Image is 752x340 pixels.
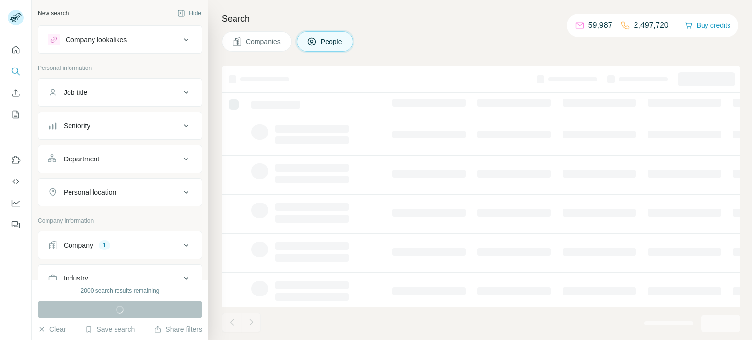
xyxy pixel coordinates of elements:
[38,324,66,334] button: Clear
[8,194,23,212] button: Dashboard
[64,187,116,197] div: Personal location
[64,154,99,164] div: Department
[154,324,202,334] button: Share filters
[38,28,202,51] button: Company lookalikes
[246,37,282,46] span: Companies
[99,241,110,249] div: 1
[321,37,343,46] span: People
[38,216,202,225] p: Company information
[38,64,202,72] p: Personal information
[8,216,23,233] button: Feedback
[64,88,87,97] div: Job title
[38,267,202,290] button: Industry
[222,12,740,25] h4: Search
[64,273,88,283] div: Industry
[8,63,23,80] button: Search
[685,19,730,32] button: Buy credits
[38,9,69,18] div: New search
[38,147,202,171] button: Department
[8,84,23,102] button: Enrich CSV
[8,151,23,169] button: Use Surfe on LinkedIn
[170,6,208,21] button: Hide
[8,173,23,190] button: Use Surfe API
[85,324,135,334] button: Save search
[38,114,202,137] button: Seniority
[64,121,90,131] div: Seniority
[66,35,127,45] div: Company lookalikes
[38,181,202,204] button: Personal location
[38,233,202,257] button: Company1
[64,240,93,250] div: Company
[588,20,612,31] p: 59,987
[634,20,669,31] p: 2,497,720
[81,286,160,295] div: 2000 search results remaining
[38,81,202,104] button: Job title
[8,106,23,123] button: My lists
[8,41,23,59] button: Quick start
